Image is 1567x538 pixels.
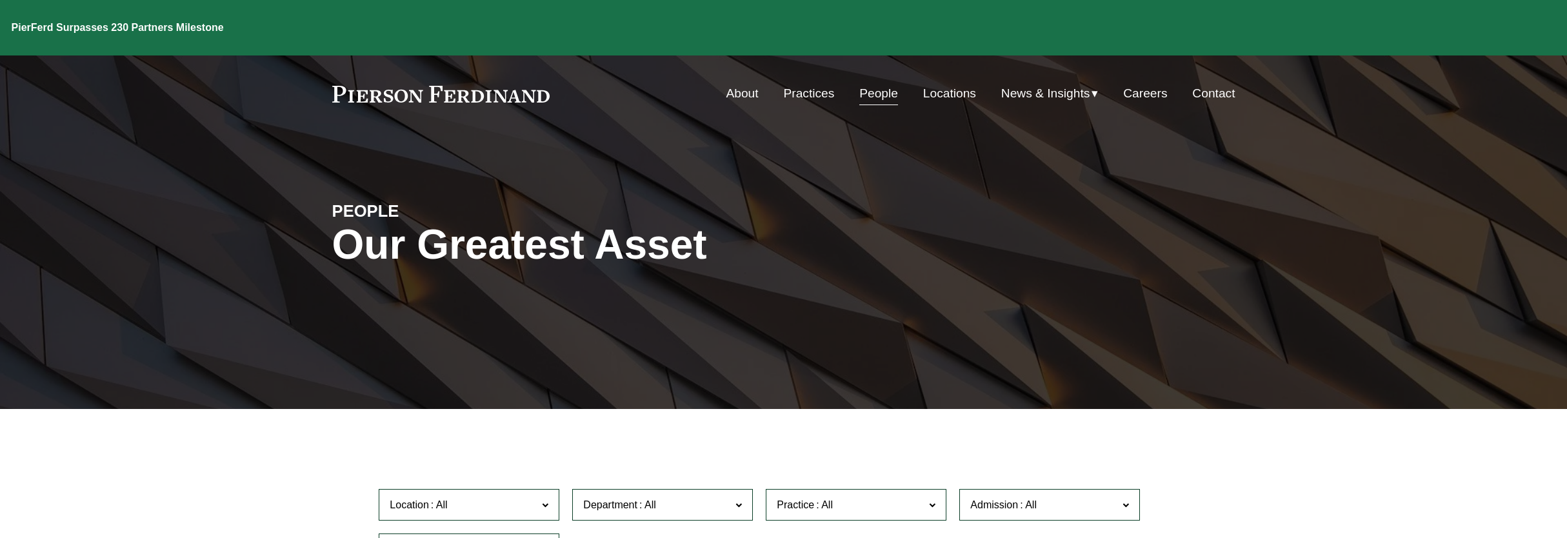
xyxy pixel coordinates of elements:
[1123,81,1167,106] a: Careers
[390,499,429,510] span: Location
[783,81,834,106] a: Practices
[726,81,758,106] a: About
[1192,81,1235,106] a: Contact
[12,22,224,33] strong: PierFerd Surpasses 230 Partners Milestone
[583,499,637,510] span: Department
[970,499,1018,510] span: Admission
[332,221,934,268] h1: Our Greatest Asset
[777,499,814,510] span: Practice
[1001,83,1090,105] span: News & Insights
[332,201,558,221] h4: PEOPLE
[1001,81,1099,106] a: folder dropdown
[923,81,976,106] a: Locations
[859,81,898,106] a: People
